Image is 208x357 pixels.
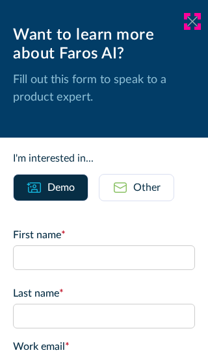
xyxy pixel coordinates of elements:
div: Demo [47,180,75,195]
label: Last name [13,286,195,301]
div: Other [133,180,161,195]
label: First name [13,227,195,243]
p: Fill out this form to speak to a product expert. [13,71,195,106]
div: I'm interested in... [13,151,195,166]
div: Want to learn more about Faros AI? [13,26,195,64]
label: Work email [13,339,195,354]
